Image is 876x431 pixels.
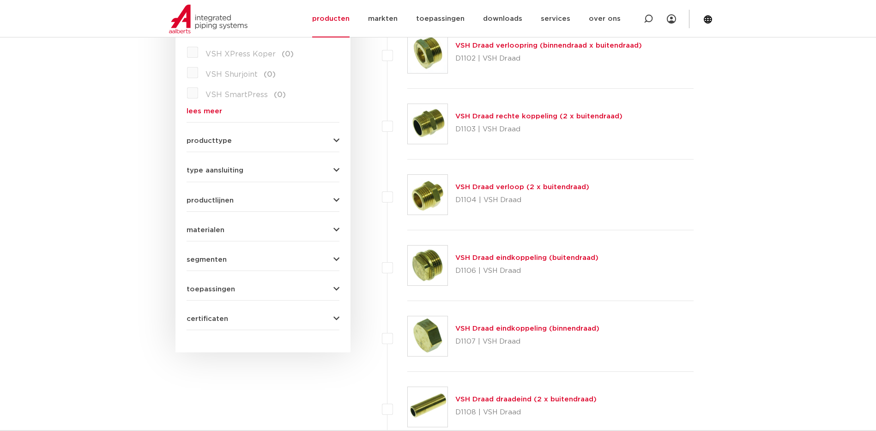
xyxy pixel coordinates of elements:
img: Thumbnail for VSH Draad verloop (2 x buitendraad) [408,175,447,215]
img: Thumbnail for VSH Draad eindkoppeling (binnendraad) [408,316,447,356]
span: VSH Shurjoint [205,71,258,78]
a: VSH Draad verloop (2 x buitendraad) [455,184,589,191]
span: type aansluiting [187,167,243,174]
a: lees meer [187,108,339,115]
span: (0) [282,50,294,58]
p: D1107 | VSH Draad [455,334,599,349]
span: VSH SmartPress [205,91,268,99]
img: Thumbnail for VSH Draad draadeind (2 x buitendraad) [408,387,447,427]
span: producttype [187,137,232,144]
button: productlijnen [187,197,339,204]
p: D1102 | VSH Draad [455,51,642,66]
p: D1106 | VSH Draad [455,264,598,278]
a: VSH Draad verloopring (binnendraad x buitendraad) [455,42,642,49]
button: producttype [187,137,339,144]
a: VSH Draad draadeind (2 x buitendraad) [455,396,597,403]
a: VSH Draad rechte koppeling (2 x buitendraad) [455,113,622,120]
a: VSH Draad eindkoppeling (binnendraad) [455,325,599,332]
span: (0) [274,91,286,99]
span: segmenten [187,256,227,263]
button: materialen [187,227,339,234]
button: segmenten [187,256,339,263]
img: Thumbnail for VSH Draad rechte koppeling (2 x buitendraad) [408,104,447,144]
button: certificaten [187,315,339,322]
p: D1103 | VSH Draad [455,122,622,137]
img: Thumbnail for VSH Draad eindkoppeling (buitendraad) [408,246,447,285]
a: VSH Draad eindkoppeling (buitendraad) [455,254,598,261]
span: productlijnen [187,197,234,204]
span: certificaten [187,315,228,322]
img: Thumbnail for VSH Draad verloopring (binnendraad x buitendraad) [408,33,447,73]
p: D1108 | VSH Draad [455,405,597,420]
span: toepassingen [187,286,235,293]
p: D1104 | VSH Draad [455,193,589,208]
button: type aansluiting [187,167,339,174]
button: toepassingen [187,286,339,293]
span: VSH XPress Koper [205,50,276,58]
span: materialen [187,227,224,234]
span: (0) [264,71,276,78]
